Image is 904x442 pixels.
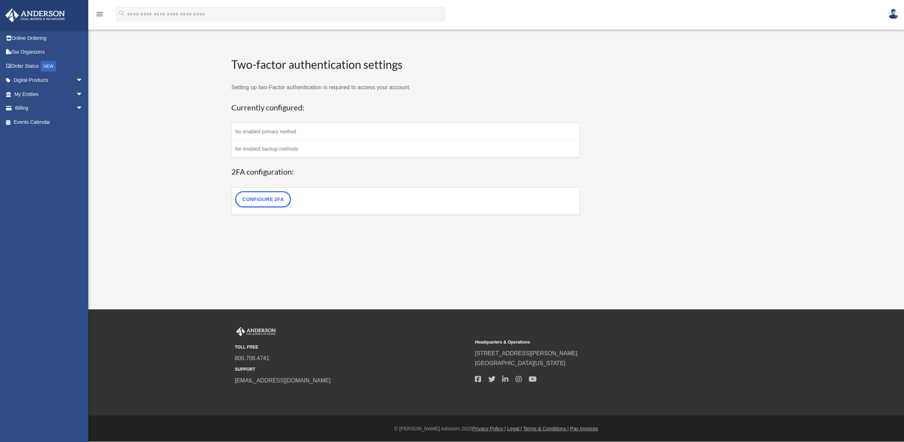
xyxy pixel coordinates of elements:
a: Terms & Conditions | [523,426,569,431]
td: No enabled primary method [232,123,580,140]
h2: Two-factor authentication settings [231,57,580,73]
a: 800.706.4741 [235,355,269,361]
img: Anderson Advisors Platinum Portal [3,8,67,22]
p: Setting up two-Factor authentication is required to access your account. [231,83,580,92]
a: [EMAIL_ADDRESS][DOMAIN_NAME] [235,377,331,383]
a: Tax Organizers [5,45,94,59]
img: User Pic [888,9,899,19]
small: TOLL FREE [235,344,470,351]
div: NEW [41,61,56,72]
i: menu [95,10,104,18]
a: My Entitiesarrow_drop_down [5,87,94,101]
a: Billingarrow_drop_down [5,101,94,115]
a: Order StatusNEW [5,59,94,73]
span: arrow_drop_down [76,101,90,116]
a: Legal | [507,426,522,431]
a: Privacy Policy | [472,426,506,431]
a: Events Calendar [5,115,94,129]
a: [GEOGRAPHIC_DATA][US_STATE] [475,360,565,366]
a: [STREET_ADDRESS][PERSON_NAME] [475,350,577,356]
a: Online Ordering [5,31,94,45]
a: menu [95,12,104,18]
img: Anderson Advisors Platinum Portal [235,327,277,336]
span: arrow_drop_down [76,87,90,102]
small: Headquarters & Operations [475,339,710,346]
span: arrow_drop_down [76,73,90,88]
a: Configure 2FA [235,191,291,207]
i: search [118,10,126,17]
small: SUPPORT [235,366,470,373]
a: Pay Invoices [570,426,598,431]
h3: 2FA configuration: [231,166,580,177]
div: © [PERSON_NAME] Advisors 2025 [88,424,904,433]
a: Digital Productsarrow_drop_down [5,73,94,87]
td: No enabled backup methods [232,140,580,158]
h3: Currently configured: [231,102,580,113]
